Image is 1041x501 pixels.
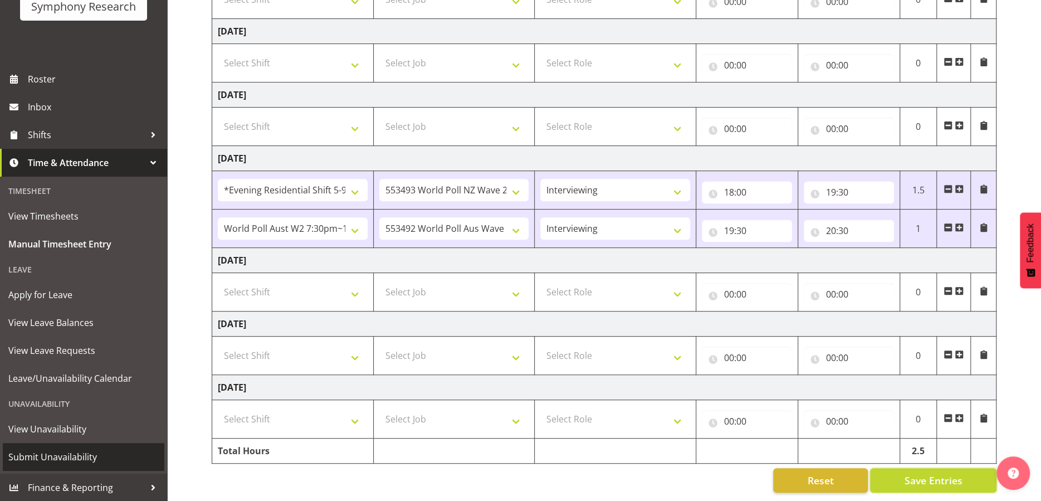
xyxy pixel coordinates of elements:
input: Click to select... [702,410,792,432]
span: Feedback [1025,223,1035,262]
td: 0 [900,337,937,375]
a: Manual Timesheet Entry [3,230,164,258]
button: Reset [773,468,868,493]
a: Submit Unavailability [3,443,164,471]
input: Click to select... [804,181,894,203]
div: Timesheet [3,179,164,202]
input: Click to select... [702,118,792,140]
a: Apply for Leave [3,281,164,309]
td: [DATE] [212,19,996,44]
td: [DATE] [212,146,996,171]
span: Apply for Leave [8,286,159,303]
span: Reset [807,473,833,488]
span: Shifts [28,127,145,143]
button: Save Entries [870,468,996,493]
div: Unavailability [3,392,164,415]
td: 0 [900,108,937,146]
input: Click to select... [804,220,894,242]
span: Inbox [28,99,162,115]
a: Leave/Unavailability Calendar [3,364,164,392]
div: Leave [3,258,164,281]
input: Click to select... [804,54,894,76]
button: Feedback - Show survey [1020,212,1041,288]
input: Click to select... [702,347,792,369]
td: 1.5 [900,171,937,210]
span: Leave/Unavailability Calendar [8,370,159,387]
input: Click to select... [702,54,792,76]
span: Roster [28,71,162,87]
span: View Leave Balances [8,314,159,331]
td: Total Hours [212,439,374,464]
span: Save Entries [904,473,962,488]
input: Click to select... [804,410,894,432]
td: [DATE] [212,82,996,108]
input: Click to select... [702,220,792,242]
span: View Leave Requests [8,342,159,359]
img: help-xxl-2.png [1008,468,1019,479]
span: View Unavailability [8,421,159,437]
td: [DATE] [212,375,996,400]
input: Click to select... [804,118,894,140]
span: Submit Unavailability [8,449,159,465]
span: Finance & Reporting [28,479,145,496]
input: Click to select... [804,283,894,305]
span: View Timesheets [8,208,159,225]
input: Click to select... [702,181,792,203]
span: Time & Attendance [28,154,145,171]
a: View Timesheets [3,202,164,230]
td: 0 [900,273,937,312]
input: Click to select... [702,283,792,305]
input: Click to select... [804,347,894,369]
span: Manual Timesheet Entry [8,236,159,252]
a: View Leave Requests [3,337,164,364]
td: 0 [900,400,937,439]
td: 1 [900,210,937,248]
a: View Unavailability [3,415,164,443]
td: [DATE] [212,248,996,273]
a: View Leave Balances [3,309,164,337]
td: 0 [900,44,937,82]
td: 2.5 [900,439,937,464]
td: [DATE] [212,312,996,337]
